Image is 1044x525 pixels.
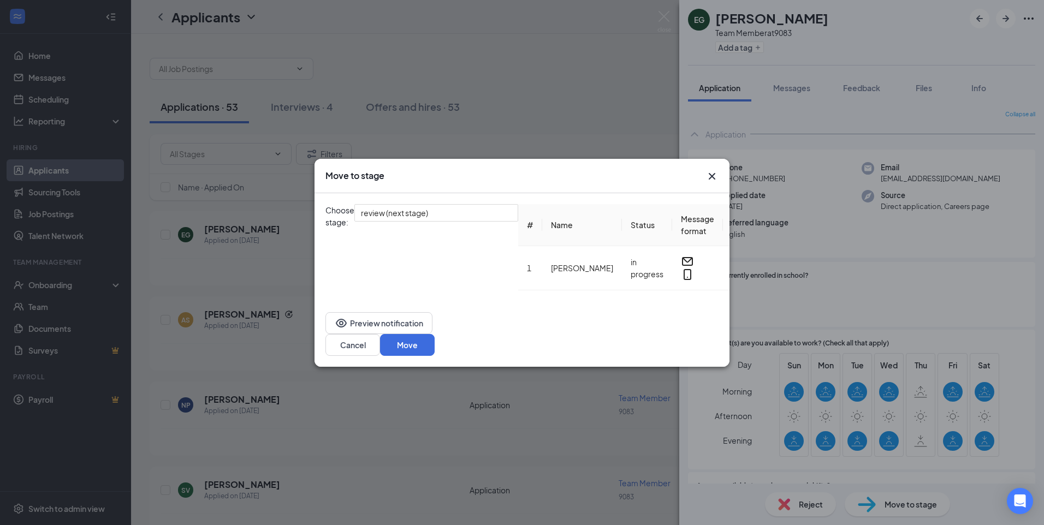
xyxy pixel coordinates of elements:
[325,204,354,290] span: Choose stage:
[681,255,694,268] svg: Email
[325,170,384,182] h3: Move to stage
[361,205,428,221] span: review (next stage)
[335,317,348,330] svg: Eye
[723,204,768,246] th: Applied on
[542,204,622,246] th: Name
[325,334,380,356] button: Cancel
[542,246,622,290] td: [PERSON_NAME]
[380,334,435,356] button: Move
[518,204,542,246] th: #
[622,246,672,290] td: in progress
[325,312,432,334] button: EyePreview notification
[622,204,672,246] th: Status
[527,263,531,273] span: 1
[705,170,719,183] svg: Cross
[705,170,719,183] button: Close
[672,204,723,246] th: Message format
[1007,488,1033,514] div: Open Intercom Messenger
[723,246,768,290] td: [DATE]
[681,268,694,281] svg: MobileSms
